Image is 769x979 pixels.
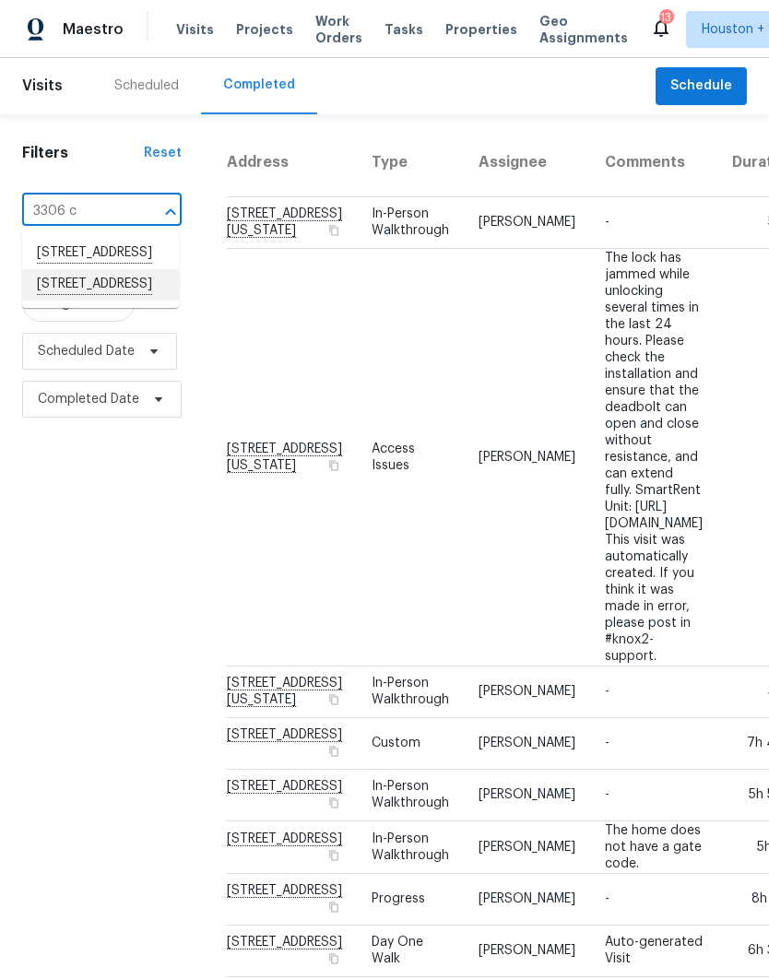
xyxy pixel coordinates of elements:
td: In-Person Walkthrough [357,769,464,820]
td: Custom [357,717,464,769]
div: 13 [659,11,672,25]
td: [PERSON_NAME] [464,196,590,248]
td: Progress [357,873,464,925]
span: Visits [22,65,63,107]
td: - [590,717,717,769]
button: Copy Address [325,743,342,760]
td: - [590,769,717,820]
span: Completed Date [38,390,139,408]
button: Close [158,199,183,225]
div: Reset [144,145,182,161]
td: - [590,873,717,925]
td: [PERSON_NAME] [464,248,590,666]
td: The home does not have a gate code. [590,820,717,873]
div: Completed [223,77,295,93]
button: Copy Address [325,950,342,967]
button: Copy Address [325,457,342,474]
td: In-Person Walkthrough [357,666,464,717]
button: Copy Address [325,691,342,708]
td: - [590,666,717,717]
td: [PERSON_NAME] [464,769,590,820]
span: Visits [176,21,214,38]
span: Tasks [384,23,423,36]
button: Copy Address [325,847,342,864]
td: [PERSON_NAME] [464,925,590,976]
span: Schedule [670,75,732,98]
button: Copy Address [325,222,342,239]
td: [PERSON_NAME] [464,873,590,925]
span: Properties [445,21,517,38]
td: The lock has jammed while unlocking several times in the last 24 hours. Please check the installa... [590,248,717,666]
td: [PERSON_NAME] [464,820,590,873]
td: [PERSON_NAME] [464,717,590,769]
span: Work Orders [315,13,362,46]
button: Copy Address [325,899,342,915]
td: Day One Walk [357,925,464,976]
td: In-Person Walkthrough [357,196,464,248]
span: Scheduled Date [38,342,135,360]
div: Scheduled [114,77,179,94]
td: Access Issues [357,248,464,666]
th: Comments [590,129,717,197]
td: In-Person Walkthrough [357,820,464,873]
h1: Filters [22,144,144,163]
span: Geo Assignments [539,13,628,46]
th: Address [226,129,357,197]
button: Copy Address [325,795,342,811]
td: - [590,196,717,248]
td: [PERSON_NAME] [464,666,590,717]
span: Maestro [63,20,124,40]
th: Assignee [464,129,590,197]
th: Type [357,129,464,197]
span: Projects [236,21,293,38]
td: Auto-generated Visit [590,925,717,976]
button: Schedule [656,67,747,105]
input: Search for an address... [22,197,130,226]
